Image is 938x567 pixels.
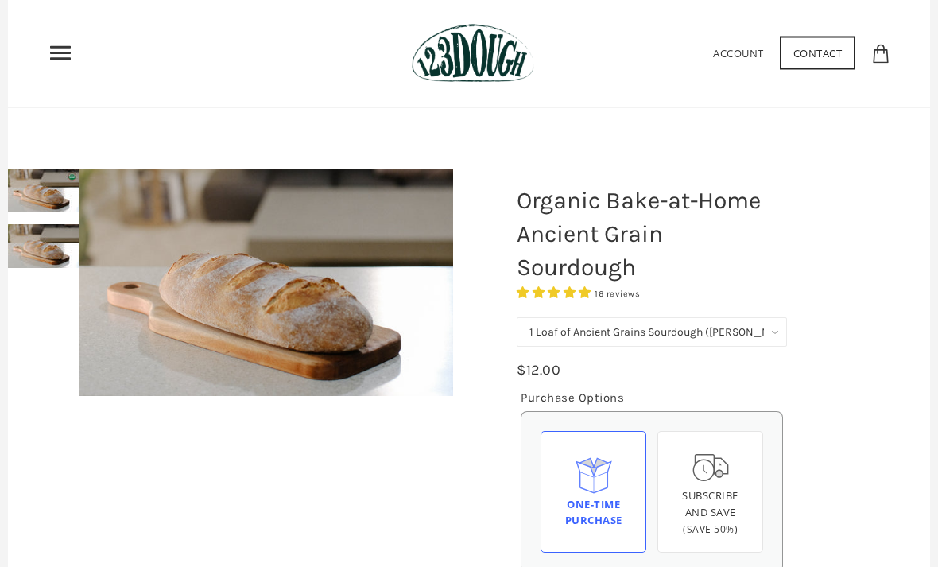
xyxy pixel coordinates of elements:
[521,389,624,408] legend: Purchase Options
[412,24,533,83] img: 123Dough Bakery
[517,359,560,383] div: $12.00
[79,169,453,396] img: Organic Bake-at-Home Ancient Grain Sourdough
[595,289,640,300] span: 16 reviews
[682,489,738,520] span: Subscribe and save
[48,41,73,66] nav: Primary
[683,523,738,537] span: (Save 50%)
[505,177,799,293] h1: Organic Bake-at-Home Ancient Grain Sourdough
[8,225,79,269] img: Organic Bake-at-Home Ancient Grain Sourdough
[713,46,764,60] a: Account
[517,286,595,301] span: 4.75 stars
[780,37,856,70] a: Contact
[8,169,79,213] img: Organic Bake-at-Home Ancient Grain Sourdough
[554,497,633,530] div: One-time Purchase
